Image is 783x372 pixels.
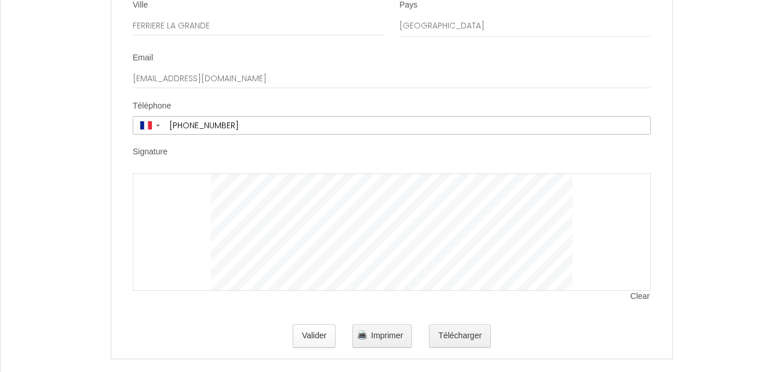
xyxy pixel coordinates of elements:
button: Imprimer [352,324,412,348]
label: Signature [133,146,167,158]
span: ▼ [155,123,161,128]
button: Télécharger [429,324,491,348]
button: Valider [293,324,336,348]
label: Email [133,52,153,64]
input: +33 6 12 34 56 78 [165,117,650,134]
span: Clear [631,291,651,302]
label: Téléphone [133,100,171,112]
span: Imprimer [371,331,403,340]
img: printer.png [358,330,367,340]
